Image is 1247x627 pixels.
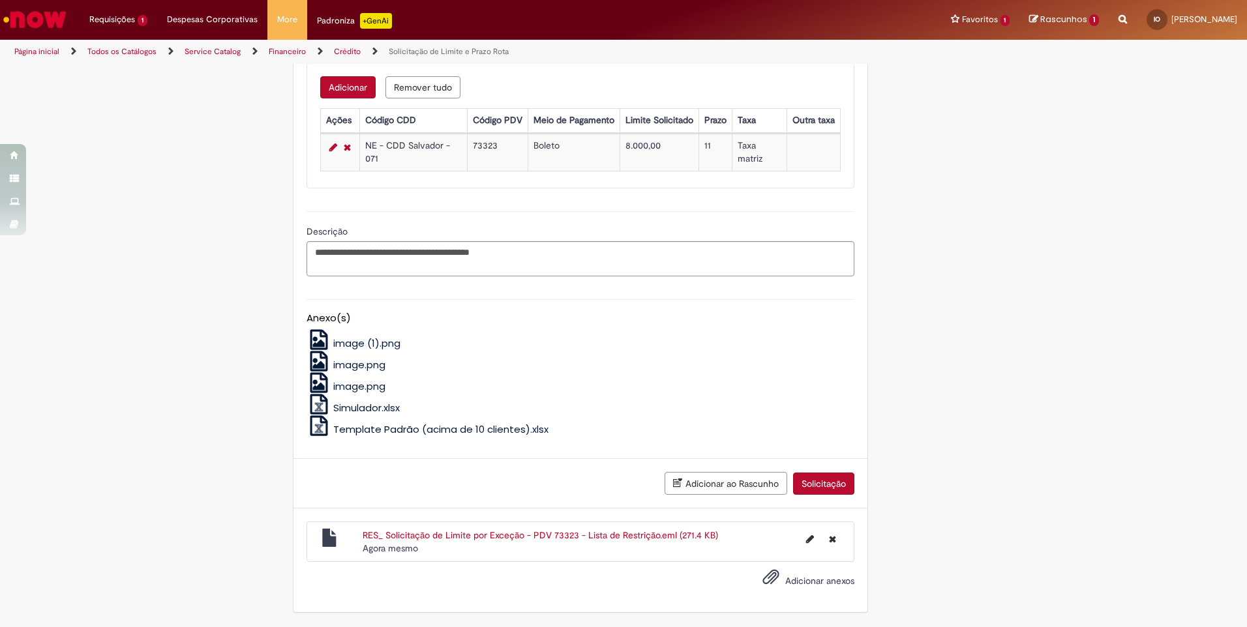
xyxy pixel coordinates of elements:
td: Taxa matriz [732,134,787,171]
span: Template Padrão (acima de 10 clientes).xlsx [333,422,548,436]
ul: Trilhas de página [10,40,822,64]
th: Meio de Pagamento [528,108,620,132]
a: Editar Linha 1 [326,139,340,155]
th: Limite Solicitado [620,108,699,132]
span: 1 [1000,15,1010,26]
time: 28/08/2025 11:24:27 [363,542,418,554]
a: Todos os Catálogos [87,46,157,57]
td: NE - CDD Salvador - 071 [359,134,467,171]
span: Favoritos [962,13,998,26]
span: Adicionar anexos [785,575,854,587]
a: Service Catalog [185,46,241,57]
span: Simulador.xlsx [333,401,400,415]
td: 11 [699,134,732,171]
td: Boleto [528,134,620,171]
th: Taxa [732,108,787,132]
p: +GenAi [360,13,392,29]
a: Página inicial [14,46,59,57]
span: 1 [138,15,147,26]
span: 1 [1089,14,1099,26]
a: Template Padrão (acima de 10 clientes).xlsx [307,422,549,436]
span: Descrição [307,226,350,237]
a: image.png [307,379,386,393]
button: Solicitação [793,473,854,495]
span: image.png [333,379,385,393]
a: Simulador.xlsx [307,401,400,415]
th: Código CDD [359,108,467,132]
textarea: Descrição [307,241,854,276]
button: Excluir RES_ Solicitação de Limite por Exceção - PDV 73323 - Lista de Restrição.eml [821,529,844,549]
button: Adicionar anexos [759,565,783,595]
span: IO [1154,15,1160,23]
td: 8.000,00 [620,134,699,171]
a: Remover linha 1 [340,139,354,155]
th: Outra taxa [787,108,840,132]
img: ServiceNow [1,7,68,33]
a: image.png [307,358,386,372]
span: Agora mesmo [363,542,418,554]
a: Financeiro [269,46,306,57]
button: Adicionar ao Rascunho [665,472,787,495]
th: Código PDV [467,108,528,132]
span: image.png [333,358,385,372]
h5: Anexo(s) [307,313,854,324]
button: Editar nome de arquivo RES_ Solicitação de Limite por Exceção - PDV 73323 - Lista de Restrição.eml [798,529,822,549]
a: Crédito [334,46,361,57]
a: Solicitação de Limite e Prazo Rota [389,46,509,57]
span: Requisições [89,13,135,26]
div: Padroniza [317,13,392,29]
button: Add a row for Prazo/Crédito [320,76,376,98]
span: Rascunhos [1040,13,1087,25]
th: Prazo [699,108,732,132]
span: image (1).png [333,336,400,350]
button: Remove all rows for Prazo/Crédito [385,76,460,98]
th: Ações [320,108,359,132]
span: More [277,13,297,26]
a: RES_ Solicitação de Limite por Exceção - PDV 73323 - Lista de Restrição.eml (271.4 KB) [363,529,718,541]
span: Despesas Corporativas [167,13,258,26]
a: image (1).png [307,336,401,350]
td: 73323 [467,134,528,171]
a: Rascunhos [1029,14,1099,26]
span: [PERSON_NAME] [1171,14,1237,25]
